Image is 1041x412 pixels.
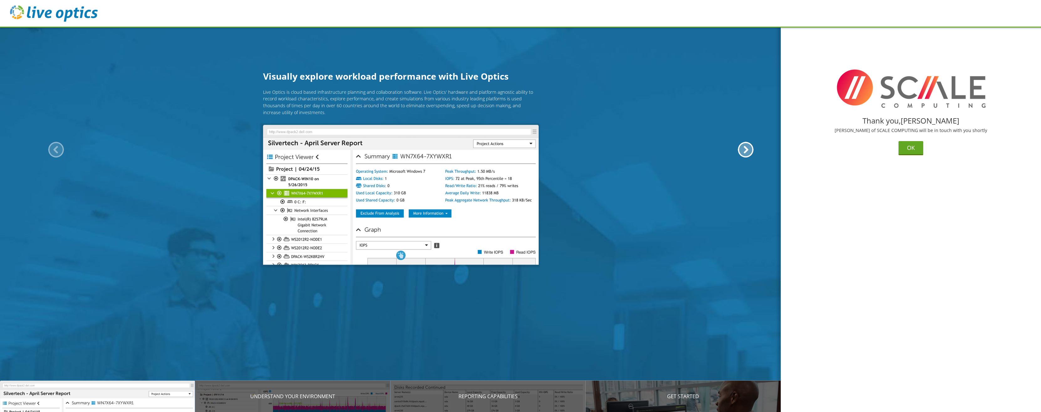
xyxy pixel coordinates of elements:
[899,141,923,155] button: OK
[786,117,1036,124] h2: Thank you,
[391,393,586,400] p: Reporting Capabilities
[263,125,539,265] img: Introducing Live Optics
[830,66,992,111] img: I8TqFF2VWMAAAAASUVORK5CYII=
[786,128,1036,133] p: [PERSON_NAME] of SCALE COMPUTING will be in touch with you shortly
[10,5,98,22] img: live_optics_svg.svg
[263,89,539,116] p: Live Optics is cloud based infrastructure planning and collaboration software. Live Optics' hardw...
[586,393,781,400] p: Get Started
[195,393,390,400] p: Understand your environment
[263,70,539,83] h1: Visually explore workload performance with Live Optics
[901,115,959,126] span: [PERSON_NAME]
